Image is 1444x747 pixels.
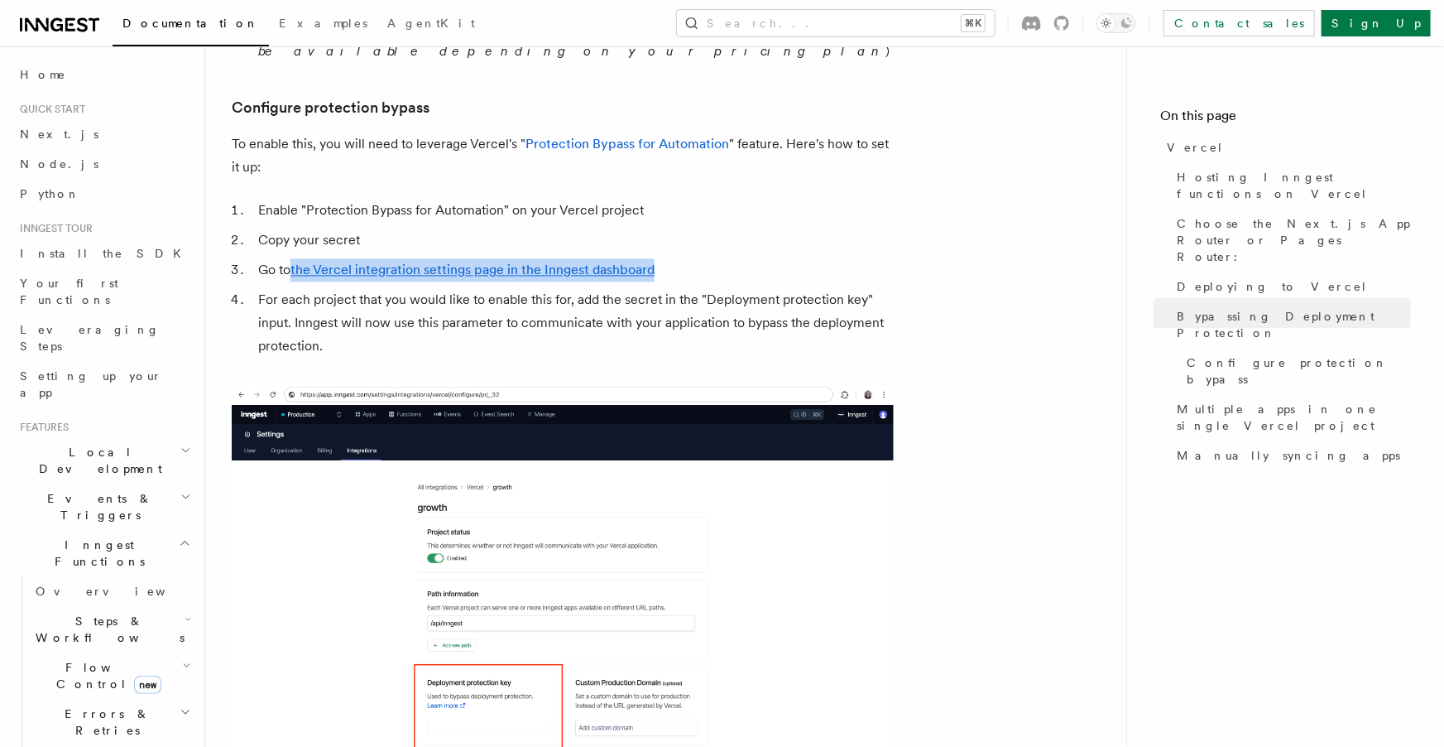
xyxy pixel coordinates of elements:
span: Hosting Inngest functions on Vercel [1177,169,1411,202]
a: Setting up your app [13,361,194,407]
a: Next.js [13,119,194,149]
a: Manually syncing apps [1170,441,1411,470]
span: Examples [279,17,367,30]
h4: On this page [1160,106,1411,133]
span: Features [13,421,69,434]
span: Install the SDK [20,247,191,260]
li: For each project that you would like to enable this for, add the secret in the "Deployment protec... [253,289,894,359]
span: Local Development [13,444,180,477]
span: Configure protection bypass [1187,354,1411,388]
a: Leveraging Steps [13,315,194,361]
a: Install the SDK [13,239,194,268]
a: Choose the Next.js App Router or Pages Router: [1170,209,1411,272]
a: Hosting Inngest functions on Vercel [1170,162,1411,209]
span: Setting up your app [20,369,162,399]
span: Multiple apps in one single Vercel project [1177,401,1411,434]
span: Python [20,187,80,200]
a: Sign Up [1322,10,1431,36]
em: Protection bypass may or may not be available depending on your pricing plan [258,21,891,60]
a: Examples [269,5,377,45]
a: Vercel [1160,133,1411,162]
span: Errors & Retries [29,706,180,739]
span: Vercel [1167,139,1224,156]
a: AgentKit [377,5,485,45]
span: Steps & Workflows [29,613,185,646]
button: Search...⌘K [677,10,995,36]
span: Manually syncing apps [1177,447,1400,464]
span: Your first Functions [20,277,118,306]
button: Inngest Functions [13,530,194,576]
p: To enable this, you will need to leverage Vercel's " " feature. Here's how to set it up: [232,133,894,180]
a: Protection Bypass for Automation [525,137,729,152]
span: AgentKit [387,17,475,30]
a: Deploying to Vercel [1170,272,1411,301]
button: Flow Controlnew [29,653,194,699]
button: Toggle dark mode [1096,13,1136,33]
span: Choose the Next.js App Router or Pages Router: [1177,215,1411,265]
a: Contact sales [1163,10,1315,36]
span: Inngest tour [13,222,93,235]
kbd: ⌘K [962,15,985,31]
a: Documentation [113,5,269,46]
button: Local Development [13,437,194,484]
a: Your first Functions [13,268,194,315]
button: Events & Triggers [13,484,194,530]
a: the Vercel integration settings page in the Inngest dashboard [290,263,655,278]
span: Deploying to Vercel [1177,278,1368,295]
a: Configure protection bypass [232,97,429,120]
span: Home [20,66,66,83]
a: Overview [29,576,194,606]
a: Node.js [13,149,194,179]
li: Go to [253,259,894,282]
li: Copy your secret [253,229,894,253]
span: Overview [36,585,206,598]
span: Inngest Functions [13,537,179,570]
li: Enable "Protection Bypass for Automation" on your Vercel project [253,200,894,223]
a: Python [13,179,194,209]
button: Steps & Workflows [29,606,194,653]
a: Multiple apps in one single Vercel project [1170,394,1411,441]
a: Bypassing Deployment Protection [1170,301,1411,348]
span: Next.js [20,128,98,141]
span: new [134,676,161,694]
span: Documentation [122,17,259,30]
span: Flow Control [29,659,182,692]
span: Events & Triggers [13,490,180,523]
span: Node.js [20,157,98,171]
a: Home [13,60,194,89]
span: Quick start [13,103,85,116]
button: Errors & Retries [29,699,194,745]
a: Configure protection bypass [1180,348,1411,394]
span: Leveraging Steps [20,323,160,353]
span: Bypassing Deployment Protection [1177,308,1411,341]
